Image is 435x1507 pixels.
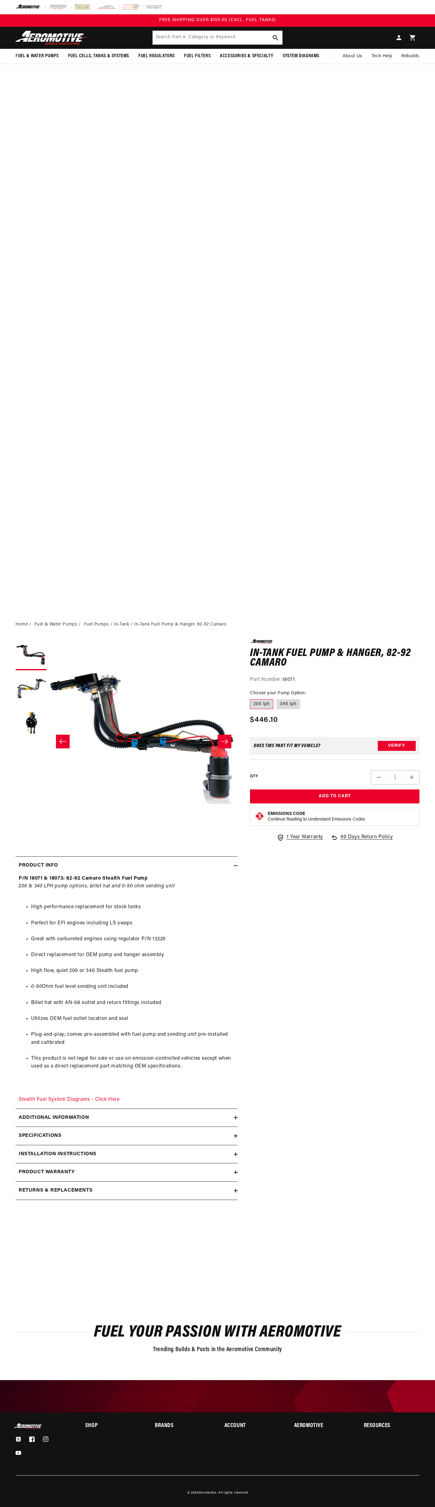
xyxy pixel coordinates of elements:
h2: Installation Instructions [19,1150,96,1158]
label: 340 lph [276,699,300,709]
img: Aeromotive [13,30,91,45]
p: Continue Reading to Understand Emissions Codes [268,817,365,822]
nav: breadcrumbs [16,621,419,628]
button: Load image 2 in gallery view [16,673,47,705]
button: Add to Cart [250,789,419,803]
span: Trending Builds & Posts in the Aeromotive Community [153,1347,282,1353]
summary: Shop [85,1423,141,1429]
span: Fuel Cells, Tanks & Systems [68,53,129,59]
span: About Us [343,54,362,58]
img: Emissions code [255,811,265,821]
a: Stealth Fuel System Diagrams - Click Here [19,1097,120,1102]
summary: Aeromotive [294,1423,350,1429]
li: Direct replacement for OEM pump and hanger assembly [31,951,234,959]
button: Search Part #, Category or Keyword [269,31,282,44]
button: Emissions CodeContinue Reading to Understand Emissions Codes [268,811,365,822]
div: Part Number: [250,676,419,684]
span: Accessories & Specialty [220,53,273,59]
button: Slide right [218,735,231,748]
button: Load image 3 in gallery view [16,708,47,739]
li: In-Tank Fuel Pump & Hanger, 82-92 Camaro [134,621,227,628]
h2: Returns & replacements [19,1187,92,1195]
label: QTY [250,774,258,779]
summary: Accessories & Specialty [215,49,278,63]
span: Fuel Filters [184,53,211,59]
summary: Specifications [16,1127,238,1145]
h2: Product warranty [19,1168,75,1176]
span: Fuel & Water Pumps [16,53,59,59]
li: High performance replacement for stock tanks [31,903,234,911]
summary: Brands [155,1423,211,1429]
summary: Fuel Cells, Tanks & Systems [63,49,134,63]
a: Home [16,621,28,628]
small: All rights reserved [218,1491,248,1495]
span: 1 Year Warranty [287,833,323,841]
span: System Diagrams [283,53,319,59]
summary: Product Info [16,857,238,875]
legend: Choose your Pump Option: [250,690,307,696]
strong: P/N 18071 & 18073: 82-92 Camaro Stealth Fuel Pump [19,876,148,881]
media-gallery: Gallery Viewer [16,639,238,844]
li: Ohm fuel level sending unit included [31,983,234,991]
img: Aeromotive [13,1423,44,1429]
li: Perfect for EFI engines including LS swaps [31,919,234,928]
summary: Installation Instructions [16,1145,238,1163]
span: Fuel Regulators [138,53,175,59]
li: Great with carbureted engines using regulator P/N 13220 [31,935,234,943]
summary: Account [224,1423,280,1429]
input: Search Part #, Category or Keyword [153,31,283,44]
small: © 2025 . [187,1491,217,1495]
button: Load image 1 in gallery view [16,639,47,670]
a: 1 Year Warranty [277,833,323,841]
li: This product is not legal for sale or use on emission-controlled vehicles except when used as a d... [31,1055,234,1071]
span: FREE SHIPPING OVER $109.00 (EXCL. FUEL TANKS) [159,18,276,22]
h2: Fuel Your Passion with Aeromotive [16,1325,419,1340]
h1: In-Tank Fuel Pump & Hanger, 82-92 Camaro [250,649,419,668]
button: Verify [378,741,416,751]
li: Billet hat with AN-06 outlet and return fittings included [31,999,234,1007]
em: 200 & 340 LPH pump options, billet hat and 0-90 ohm sending unit [19,884,175,889]
h2: Specifications [19,1132,61,1140]
li: Utilizes OEM fuel outlet location and seal [31,1015,234,1023]
button: Slide left [56,735,70,748]
summary: Resources [364,1423,419,1429]
span: Tech Help [372,53,392,60]
summary: System Diagrams [278,49,324,63]
summary: Tech Help [367,49,397,64]
label: 200 lph [250,699,273,709]
a: About Us [338,49,367,64]
h2: Product Info [19,862,58,870]
summary: Additional information [16,1109,238,1127]
li: In-Tank [114,621,134,628]
strong: Emissions Code [268,812,305,816]
summary: Fuel Filters [179,49,215,63]
a: Fuel Pumps [84,621,109,628]
em: 0-90 [31,984,42,989]
a: Fuel & Water Pumps [35,621,77,628]
li: Plug-and-play; comes pre-assembled with fuel pump and sending unit pre-installed and calibrated [31,1031,234,1047]
summary: Rebuilds [397,49,424,64]
h2: Additional information [19,1114,89,1122]
span: Rebuilds [401,53,419,60]
a: Aeromotive [198,1491,216,1495]
summary: Fuel & Water Pumps [11,49,63,63]
strong: 18071 [282,677,295,682]
span: 90 Days Return Policy [340,833,393,848]
span: $446.10 [250,714,278,726]
div: Does This part fit My vehicle? [254,743,321,748]
a: 90 Days Return Policy [331,833,393,848]
summary: Returns & replacements [16,1182,238,1200]
summary: Product warranty [16,1163,238,1181]
li: High flow, quiet 200 or 340 Stealth fuel pump [31,967,234,975]
summary: Fuel Regulators [134,49,179,63]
